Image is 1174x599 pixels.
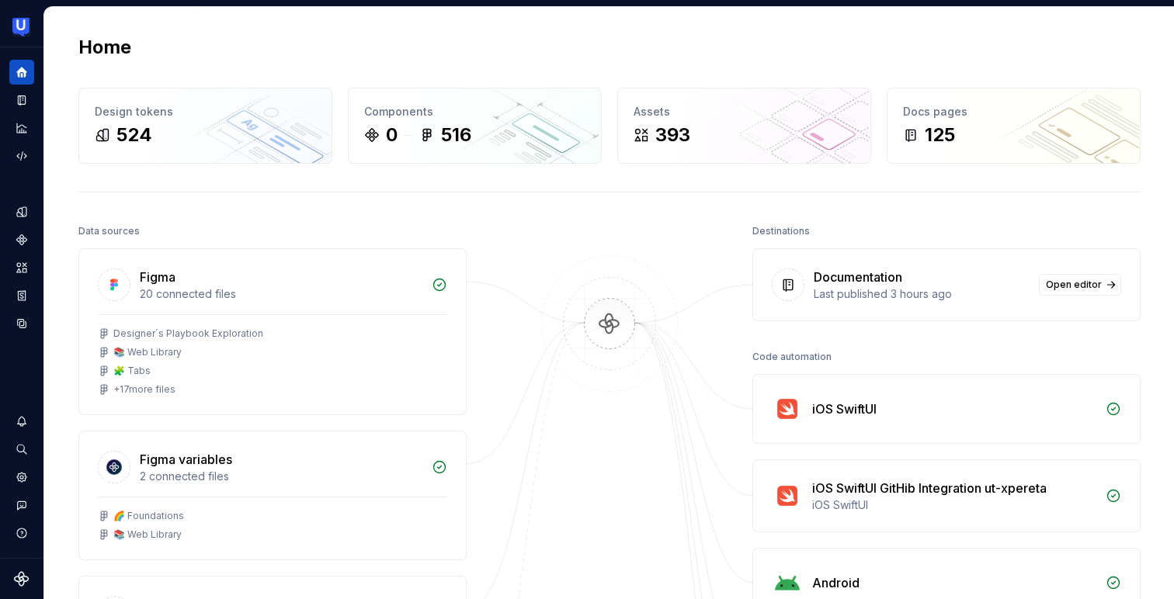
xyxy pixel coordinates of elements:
[14,571,30,587] svg: Supernova Logo
[78,35,131,60] h2: Home
[812,573,860,592] div: Android
[887,88,1141,164] a: Docs pages125
[814,268,902,286] div: Documentation
[9,60,34,85] a: Home
[9,88,34,113] a: Documentation
[78,431,467,560] a: Figma variables2 connected files🌈 Foundations📚 Web Library
[364,104,585,119] div: Components
[116,123,152,147] div: 524
[113,510,184,522] div: 🌈 Foundations
[441,123,471,147] div: 516
[9,199,34,224] a: Design tokens
[9,409,34,434] button: Notifications
[655,123,690,147] div: 393
[140,268,175,286] div: Figma
[617,88,871,164] a: Assets393
[1039,274,1121,296] a: Open editor
[113,528,182,541] div: 📚 Web Library
[9,116,34,140] a: Analytics
[1046,279,1102,291] span: Open editor
[348,88,602,164] a: Components0516
[140,450,232,469] div: Figma variables
[78,248,467,415] a: Figma20 connected filesDesigner´s Playbook Exploration📚 Web Library🧩 Tabs+17more files
[140,469,422,484] div: 2 connected files
[752,346,832,368] div: Code automation
[12,18,31,36] img: 41adf70f-fc1c-4662-8e2d-d2ab9c673b1b.png
[634,104,855,119] div: Assets
[812,479,1047,497] div: iOS SwiftUI GitHib Integration ut-xpereta
[386,123,398,147] div: 0
[9,311,34,336] a: Data sources
[812,400,877,418] div: iOS SwiftUI
[812,497,1096,513] div: iOS SwiftUI
[113,365,151,377] div: 🧩 Tabs
[9,283,34,308] a: Storybook stories
[113,327,263,340] div: Designer´s Playbook Exploration
[814,286,1030,302] div: Last published 3 hours ago
[113,383,175,396] div: + 17 more files
[9,255,34,280] a: Assets
[9,437,34,462] button: Search ⌘K
[903,104,1124,119] div: Docs pages
[925,123,955,147] div: 125
[9,465,34,490] a: Settings
[752,220,810,242] div: Destinations
[95,104,316,119] div: Design tokens
[140,286,422,302] div: 20 connected files
[78,220,140,242] div: Data sources
[113,346,182,358] div: 📚 Web Library
[78,88,332,164] a: Design tokens524
[9,144,34,168] a: Code automation
[9,493,34,518] button: Contact support
[9,227,34,252] a: Components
